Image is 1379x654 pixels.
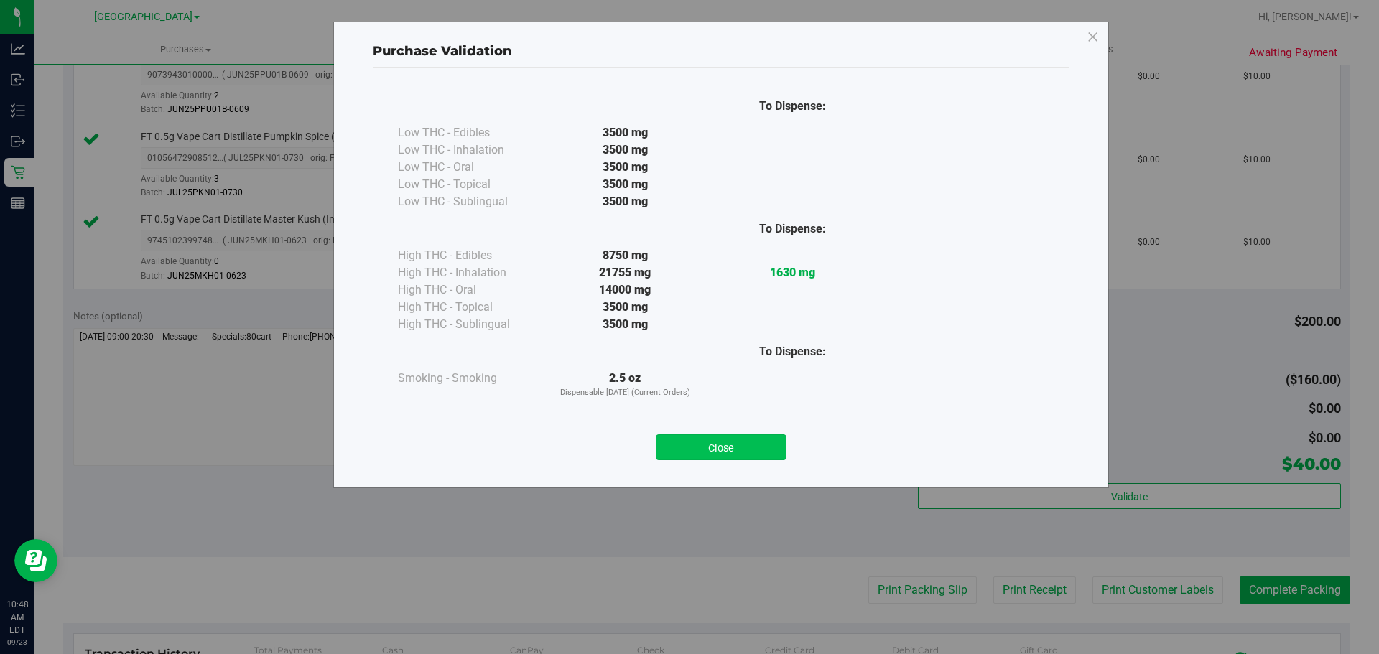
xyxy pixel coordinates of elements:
div: High THC - Topical [398,299,542,316]
div: 2.5 oz [542,370,709,399]
div: High THC - Sublingual [398,316,542,333]
div: To Dispense: [709,98,876,115]
div: 3500 mg [542,299,709,316]
div: 3500 mg [542,124,709,141]
div: Low THC - Sublingual [398,193,542,210]
div: 14000 mg [542,281,709,299]
div: To Dispense: [709,343,876,360]
div: Low THC - Inhalation [398,141,542,159]
strong: 1630 mg [770,266,815,279]
div: High THC - Inhalation [398,264,542,281]
div: 3500 mg [542,316,709,333]
div: 8750 mg [542,247,709,264]
div: Smoking - Smoking [398,370,542,387]
div: 3500 mg [542,176,709,193]
div: 3500 mg [542,193,709,210]
p: Dispensable [DATE] (Current Orders) [542,387,709,399]
div: 3500 mg [542,141,709,159]
div: 3500 mg [542,159,709,176]
button: Close [656,434,786,460]
div: Low THC - Topical [398,176,542,193]
div: Low THC - Edibles [398,124,542,141]
div: High THC - Edibles [398,247,542,264]
span: Purchase Validation [373,43,512,59]
div: High THC - Oral [398,281,542,299]
div: To Dispense: [709,220,876,238]
iframe: Resource center [14,539,57,582]
div: 21755 mg [542,264,709,281]
div: Low THC - Oral [398,159,542,176]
